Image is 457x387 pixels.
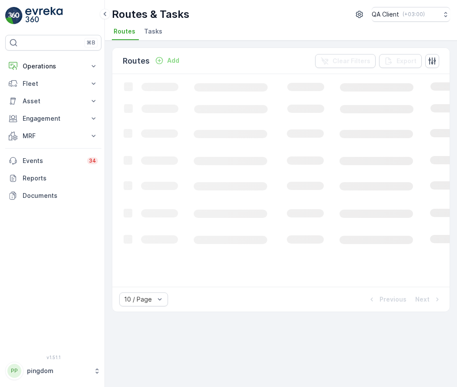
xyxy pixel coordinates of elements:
[23,191,98,200] p: Documents
[372,10,399,19] p: QA Client
[23,114,84,123] p: Engagement
[397,57,417,65] p: Export
[5,58,101,75] button: Operations
[380,295,407,304] p: Previous
[5,75,101,92] button: Fleet
[415,295,430,304] p: Next
[5,7,23,24] img: logo
[144,27,162,36] span: Tasks
[89,157,96,164] p: 34
[87,39,95,46] p: ⌘B
[315,54,376,68] button: Clear Filters
[5,170,101,187] a: Reports
[5,92,101,110] button: Asset
[23,97,84,105] p: Asset
[123,55,150,67] p: Routes
[5,152,101,170] a: Events34
[23,79,84,88] p: Fleet
[5,127,101,145] button: MRF
[25,7,63,24] img: logo_light-DOdMpM7g.png
[7,364,21,378] div: PP
[333,57,370,65] p: Clear Filters
[23,156,82,165] p: Events
[167,56,179,65] p: Add
[403,11,425,18] p: ( +03:00 )
[5,355,101,360] span: v 1.51.1
[5,187,101,204] a: Documents
[5,362,101,380] button: PPpingdom
[366,294,407,305] button: Previous
[372,7,450,22] button: QA Client(+03:00)
[151,55,183,66] button: Add
[27,367,89,375] p: pingdom
[112,7,189,21] p: Routes & Tasks
[414,294,443,305] button: Next
[23,174,98,183] p: Reports
[5,110,101,127] button: Engagement
[114,27,135,36] span: Routes
[23,62,84,71] p: Operations
[23,132,84,140] p: MRF
[379,54,422,68] button: Export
